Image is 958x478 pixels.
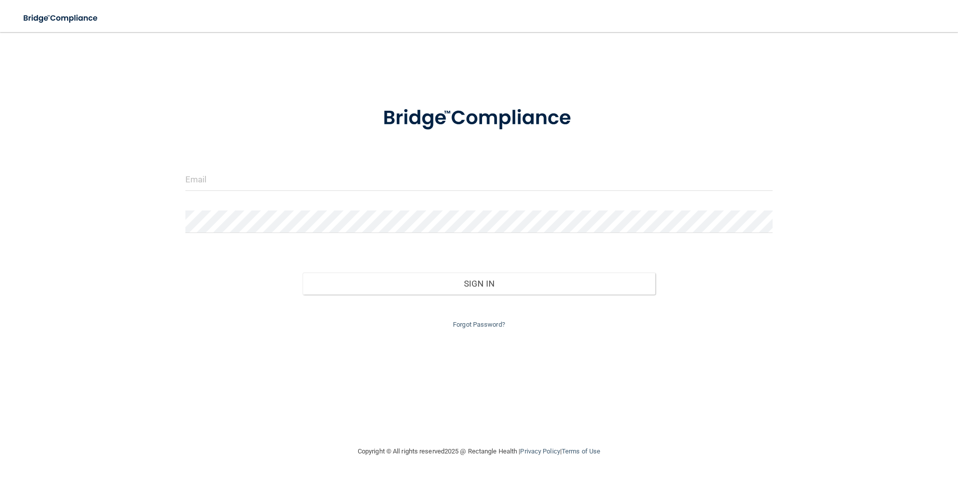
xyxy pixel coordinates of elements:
[15,8,107,29] img: bridge_compliance_login_screen.278c3ca4.svg
[185,168,773,191] input: Email
[296,435,662,467] div: Copyright © All rights reserved 2025 @ Rectangle Health | |
[562,447,600,455] a: Terms of Use
[362,92,596,144] img: bridge_compliance_login_screen.278c3ca4.svg
[520,447,560,455] a: Privacy Policy
[453,321,505,328] a: Forgot Password?
[303,273,655,295] button: Sign In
